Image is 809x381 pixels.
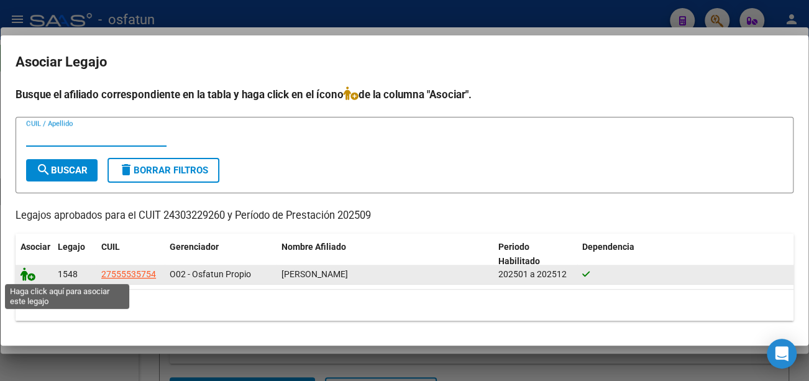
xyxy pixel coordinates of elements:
span: Borrar Filtros [119,165,208,176]
button: Borrar Filtros [107,158,219,183]
span: Legajo [58,242,85,252]
mat-icon: search [36,162,51,177]
datatable-header-cell: Gerenciador [165,234,277,275]
span: Dependencia [582,242,634,252]
span: Asociar [21,242,50,252]
span: O02 - Osfatun Propio [170,269,251,279]
datatable-header-cell: Asociar [16,234,53,275]
datatable-header-cell: Legajo [53,234,96,275]
div: 202501 a 202512 [498,267,572,282]
button: Buscar [26,159,98,181]
span: Gerenciador [170,242,219,252]
span: Periodo Habilitado [498,242,540,266]
span: 27555535754 [101,269,156,279]
div: 1 registros [16,290,793,321]
div: Open Intercom Messenger [767,339,797,369]
datatable-header-cell: CUIL [96,234,165,275]
h4: Busque el afiliado correspondiente en la tabla y haga click en el ícono de la columna "Asociar". [16,86,793,103]
span: CLEMENTE FAUSTINA [281,269,348,279]
span: 1548 [58,269,78,279]
datatable-header-cell: Dependencia [577,234,794,275]
span: Nombre Afiliado [281,242,346,252]
datatable-header-cell: Periodo Habilitado [493,234,577,275]
mat-icon: delete [119,162,134,177]
h2: Asociar Legajo [16,50,793,74]
span: Buscar [36,165,88,176]
p: Legajos aprobados para el CUIT 24303229260 y Período de Prestación 202509 [16,208,793,224]
datatable-header-cell: Nombre Afiliado [277,234,493,275]
span: CUIL [101,242,120,252]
